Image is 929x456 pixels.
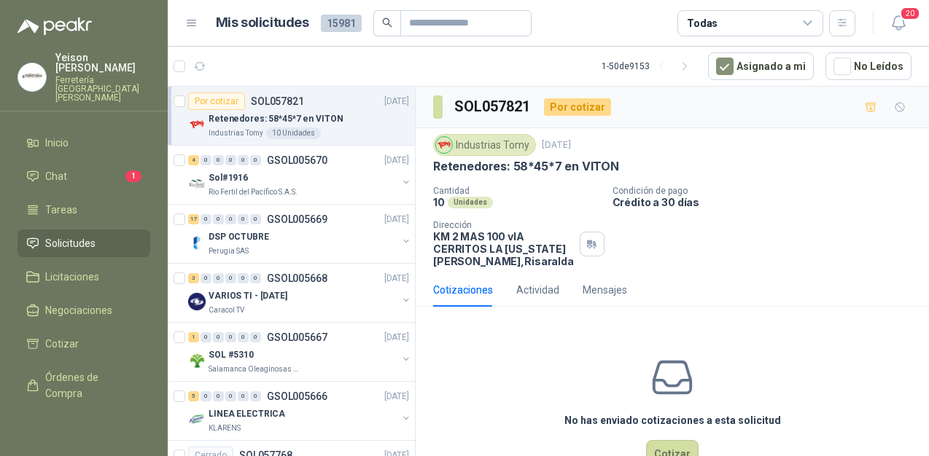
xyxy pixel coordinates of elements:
p: GSOL005669 [267,214,327,224]
a: Chat1 [18,162,150,190]
div: 0 [238,155,249,165]
div: 0 [201,273,211,283]
div: 0 [201,391,211,401]
div: 1 - 50 de 9153 [602,55,696,78]
span: Remisiones [45,419,99,435]
span: Solicitudes [45,235,96,251]
p: Industrias Tomy [209,127,263,139]
p: Salamanca Oleaginosas SAS [209,363,300,375]
img: Company Logo [188,411,206,428]
p: [DATE] [542,138,571,152]
a: Cotizar [18,330,150,358]
p: GSOL005668 [267,273,327,283]
div: 4 [188,155,199,165]
span: Tareas [45,202,77,218]
p: Retenedores: 58*45*7 en VITON [209,112,343,126]
a: Por cotizarSOL057821[DATE] Company LogoRetenedores: 58*45*7 en VITONIndustrias Tomy10 Unidades [168,87,415,146]
div: Por cotizar [544,98,611,116]
div: 0 [238,332,249,342]
div: 0 [238,391,249,401]
p: GSOL005670 [267,155,327,165]
p: Sol#1916 [209,171,248,185]
div: 0 [213,214,224,224]
p: [DATE] [384,272,409,286]
p: LINEA ELECTRICA [209,407,285,421]
a: Solicitudes [18,229,150,257]
div: 0 [225,273,236,283]
a: Licitaciones [18,263,150,291]
div: 0 [225,332,236,342]
p: Retenedores: 58*45*7 en VITON [433,159,619,174]
div: 0 [250,332,261,342]
button: 20 [885,10,911,36]
p: SOL057821 [251,96,304,106]
p: KLARENS [209,422,241,434]
p: DSP OCTUBRE [209,230,269,244]
div: 1 [188,332,199,342]
div: 0 [250,155,261,165]
p: Rio Fertil del Pacífico S.A.S. [209,186,298,198]
div: 0 [225,214,236,224]
p: Yeison [PERSON_NAME] [55,52,150,73]
div: 0 [201,214,211,224]
img: Company Logo [188,234,206,251]
a: 5 0 0 0 0 0 GSOL005666[DATE] Company LogoLINEA ELECTRICAKLARENS [188,388,412,434]
p: [DATE] [384,390,409,404]
div: 0 [213,391,224,401]
span: 1 [125,170,141,182]
button: Asignado a mi [708,52,814,80]
p: Caracol TV [209,304,244,316]
p: Condición de pago [613,186,923,196]
div: 0 [201,332,211,342]
img: Company Logo [188,352,206,369]
div: Actividad [516,282,559,298]
div: Unidades [448,197,493,208]
div: 3 [188,273,199,283]
div: Industrias Tomy [433,134,536,156]
img: Company Logo [18,63,46,91]
div: 0 [250,273,261,283]
a: 1 0 0 0 0 0 GSOL005667[DATE] Company LogoSOL #5310Salamanca Oleaginosas SAS [188,329,412,375]
p: [DATE] [384,213,409,227]
img: Company Logo [188,175,206,192]
a: Inicio [18,129,150,157]
span: Cotizar [45,336,79,352]
p: 10 [433,196,445,208]
p: [DATE] [384,154,409,168]
span: Licitaciones [45,269,99,285]
span: search [382,17,392,28]
span: 20 [900,7,920,20]
h3: No has enviado cotizaciones a esta solicitud [564,412,781,428]
div: 0 [213,273,224,283]
p: SOL #5310 [209,348,254,362]
div: 17 [188,214,199,224]
p: GSOL005666 [267,391,327,401]
a: 3 0 0 0 0 0 GSOL005668[DATE] Company LogoVARIOS TI - [DATE]Caracol TV [188,270,412,316]
p: Perugia SAS [209,245,249,257]
div: 0 [225,155,236,165]
div: 10 Unidades [266,127,321,139]
img: Company Logo [188,116,206,133]
div: Mensajes [583,282,627,298]
p: Ferretería [GEOGRAPHIC_DATA][PERSON_NAME] [55,76,150,102]
div: 5 [188,391,199,401]
span: Órdenes de Compra [45,369,136,401]
h1: Mis solicitudes [216,12,309,34]
a: 17 0 0 0 0 0 GSOL005669[DATE] Company LogoDSP OCTUBREPerugia SAS [188,211,412,257]
span: 15981 [321,15,362,32]
span: Inicio [45,135,69,151]
img: Logo peakr [18,17,92,35]
div: Cotizaciones [433,282,493,298]
a: Remisiones [18,413,150,441]
p: Dirección [433,220,574,230]
span: Negociaciones [45,302,112,318]
div: 0 [225,391,236,401]
a: Negociaciones [18,296,150,324]
p: Crédito a 30 días [613,196,923,208]
button: No Leídos [825,52,911,80]
img: Company Logo [436,137,452,153]
div: 0 [238,214,249,224]
div: 0 [213,155,224,165]
div: 0 [213,332,224,342]
img: Company Logo [188,293,206,310]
